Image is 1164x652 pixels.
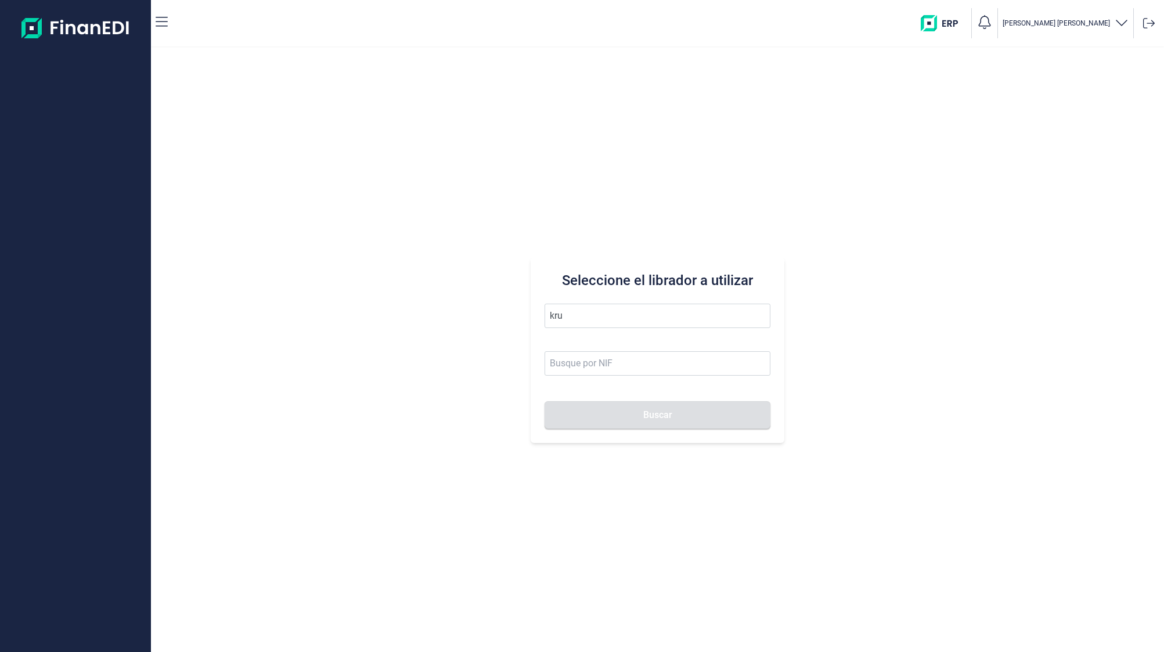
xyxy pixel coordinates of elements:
[545,271,770,290] h3: Seleccione el librador a utilizar
[921,15,967,31] img: erp
[643,410,672,419] span: Buscar
[21,9,130,46] img: Logo de aplicación
[545,351,770,376] input: Busque por NIF
[1003,19,1110,28] p: [PERSON_NAME] [PERSON_NAME]
[545,401,770,429] button: Buscar
[1003,15,1129,32] button: [PERSON_NAME] [PERSON_NAME]
[545,304,770,328] input: Seleccione la razón social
